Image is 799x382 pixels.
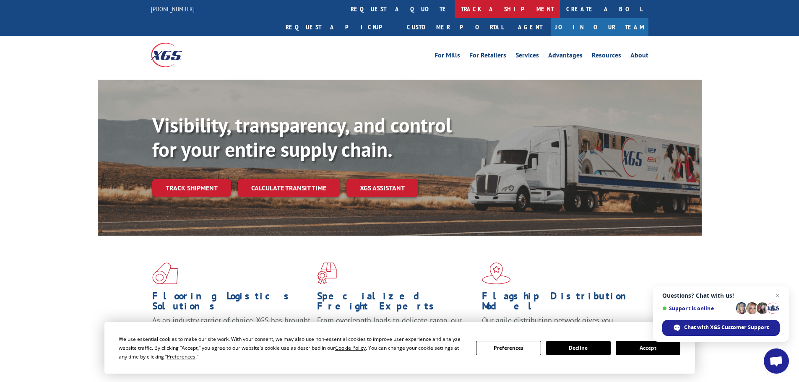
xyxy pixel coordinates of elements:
a: XGS ASSISTANT [346,179,418,197]
a: [PHONE_NUMBER] [151,5,195,13]
div: Cookie Consent Prompt [104,322,695,374]
b: Visibility, transparency, and control for your entire supply chain. [152,112,452,162]
a: About [630,52,648,61]
a: Services [515,52,539,61]
button: Accept [616,341,680,355]
span: Close chat [773,291,783,301]
img: xgs-icon-total-supply-chain-intelligence-red [152,262,178,284]
h1: Flooring Logistics Solutions [152,291,311,315]
a: Track shipment [152,179,231,197]
button: Preferences [476,341,541,355]
div: Chat with XGS Customer Support [662,320,780,336]
h1: Specialized Freight Experts [317,291,476,315]
a: Advantages [548,52,583,61]
span: Preferences [167,353,195,360]
a: Resources [592,52,621,61]
p: From overlength loads to delicate cargo, our experienced staff knows the best way to move your fr... [317,315,476,353]
div: Open chat [764,348,789,374]
a: Customer Portal [401,18,510,36]
a: For Retailers [469,52,506,61]
a: Calculate transit time [238,179,340,197]
span: Cookie Policy [335,344,366,351]
a: For Mills [435,52,460,61]
span: Support is online [662,305,733,312]
img: xgs-icon-flagship-distribution-model-red [482,262,511,284]
div: We use essential cookies to make our site work. With your consent, we may also use non-essential ... [119,335,466,361]
span: Our agile distribution network gives you nationwide inventory management on demand. [482,315,636,335]
span: Chat with XGS Customer Support [684,324,769,331]
a: Agent [510,18,551,36]
span: As an industry carrier of choice, XGS has brought innovation and dedication to flooring logistics... [152,315,310,345]
img: xgs-icon-focused-on-flooring-red [317,262,337,284]
button: Decline [546,341,611,355]
h1: Flagship Distribution Model [482,291,640,315]
a: Request a pickup [279,18,401,36]
a: Join Our Team [551,18,648,36]
span: Questions? Chat with us! [662,292,780,299]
